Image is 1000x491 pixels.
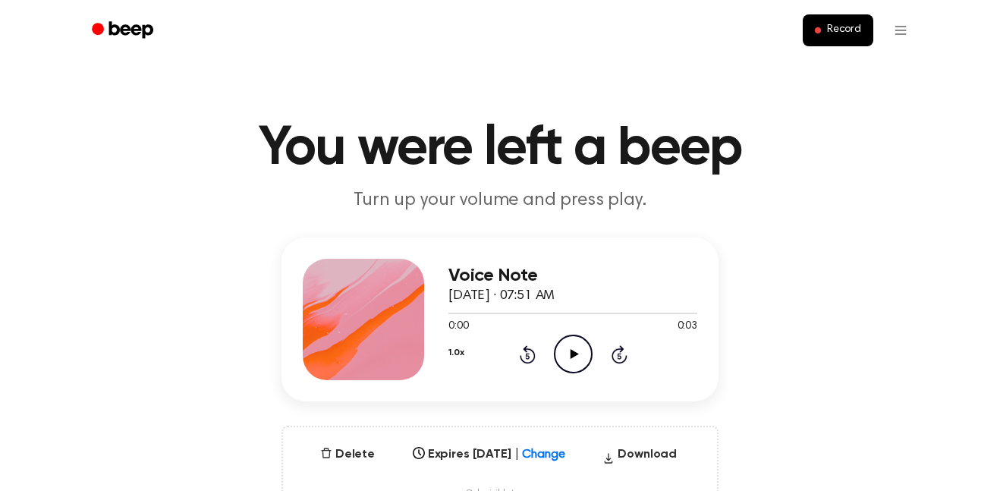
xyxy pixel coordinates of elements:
[314,445,381,464] button: Delete
[827,24,861,37] span: Record
[882,12,919,49] button: Open menu
[803,14,873,46] button: Record
[596,445,683,470] button: Download
[448,340,464,366] button: 1.0x
[678,319,697,335] span: 0:03
[448,289,555,303] span: [DATE] · 07:51 AM
[112,121,888,176] h1: You were left a beep
[448,319,468,335] span: 0:00
[81,16,167,46] a: Beep
[209,188,791,213] p: Turn up your volume and press play.
[448,266,697,286] h3: Voice Note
